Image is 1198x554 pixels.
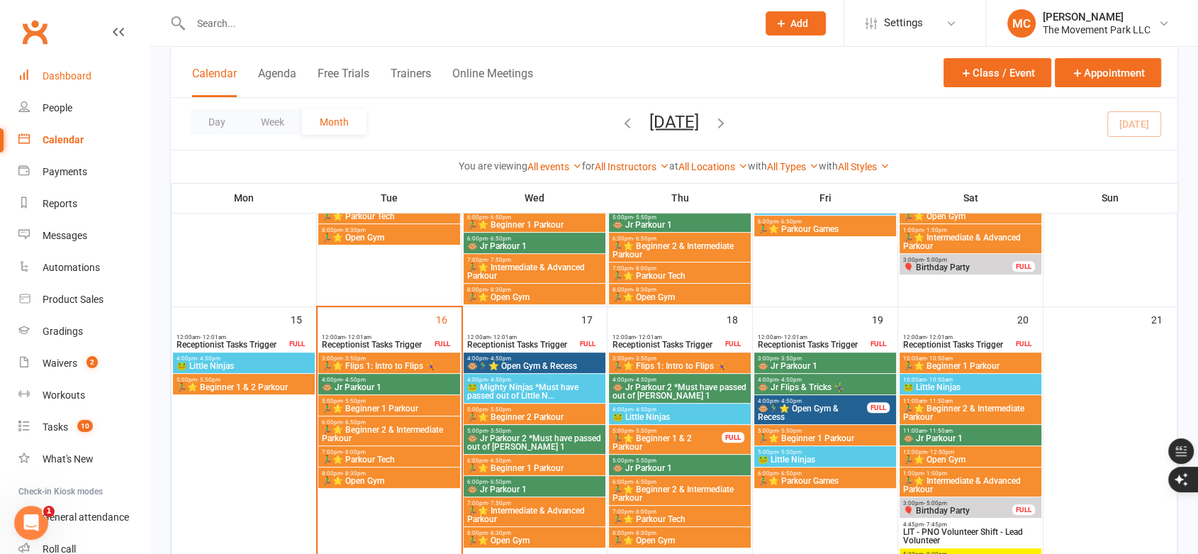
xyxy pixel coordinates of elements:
span: 🎈 Birthday Party [902,263,1013,272]
span: 12:00am [757,334,868,340]
div: Waivers [43,358,77,369]
strong: with [748,160,767,172]
span: - 10:50am [927,377,953,383]
span: - 8:30pm [342,227,366,233]
div: 16 [436,307,461,331]
span: - 4:50pm [633,406,656,413]
span: - 5:00pm [924,257,947,263]
span: 6:00pm [612,479,748,485]
span: 4:00pm [176,355,312,362]
span: 5:00pm [757,428,893,434]
span: Receptionist Tasks Trigger [757,340,868,349]
span: 🏃‍♂️⭐ Open Gym [902,455,1039,464]
span: 7:00pm [321,449,457,455]
span: - 6:50pm [633,236,656,242]
span: 🏃‍♂️⭐ Parkour Tech [612,272,748,280]
div: Workouts [43,389,85,401]
span: 🏃‍♂️⭐ Parkour Games [757,477,893,485]
span: 7:00pm [466,500,603,506]
div: FULL [867,402,890,413]
span: - 6:50pm [488,214,511,221]
span: - 6:50pm [778,470,802,477]
span: Settings [884,7,923,39]
span: 3:00pm [612,355,748,362]
span: - 8:30pm [342,470,366,477]
strong: with [819,160,838,172]
span: 12:00am [612,334,722,340]
span: 8:00pm [321,227,457,233]
span: - 1:50pm [924,227,947,233]
span: 12:00am [321,334,432,340]
span: - 3:50pm [778,355,802,362]
div: The Movement Park LLC [1043,23,1151,36]
div: What's New [43,453,94,465]
span: - 3:50pm [342,355,366,362]
span: 🏃‍♂️⭐ Beginner 1 & 2 Parkour [176,383,312,392]
span: - 8:30pm [633,287,656,293]
span: 🏃‍♂️⭐ Beginner 1 Parkour [757,434,893,443]
span: 1:00pm [902,227,1039,233]
span: - 5:00pm [924,500,947,506]
a: Messages [18,220,150,252]
span: 🐵 Jr Parkour 2 *Must have passed out of [PERSON_NAME] 1 [466,434,603,451]
a: Clubworx [17,14,52,50]
span: 🐸 Little Ninjas [612,413,748,421]
div: FULL [1012,504,1035,515]
span: - 5:50pm [633,214,656,221]
span: - 5:50pm [488,406,511,413]
span: 🏃‍♂️⭐ Beginner 1 Parkour [466,464,603,472]
a: General attendance kiosk mode [18,502,150,533]
span: 10:00am [902,377,1039,383]
span: 5:00pm [612,428,722,434]
span: 🏃‍♂️⭐ Beginner 1 Parkour [466,221,603,229]
a: All Styles [838,161,890,172]
span: - 8:30pm [488,287,511,293]
a: Reports [18,188,150,220]
span: 5:00pm [612,214,748,221]
span: 6:00pm [466,214,603,221]
a: All Locations [678,161,748,172]
span: - 5:50pm [342,398,366,404]
span: - 6:50pm [342,419,366,426]
span: - 5:50pm [488,428,511,434]
span: - 5:50pm [197,377,220,383]
span: - 6:50pm [488,236,511,242]
span: 🐵 Jr Parkour 1 [902,434,1039,443]
th: Sat [898,183,1043,213]
span: Receptionist Tasks Trigger [466,340,577,349]
span: 🐵 Jr Parkour 1 [757,362,893,370]
span: 6:00pm [466,479,603,485]
span: 4:00pm [612,377,748,383]
span: - 12:01am [200,334,226,340]
span: 🏃‍♂️⭐ Intermediate & Advanced Parkour [902,477,1039,494]
span: 7:00pm [612,265,748,272]
span: 8:00pm [466,287,603,293]
th: Sun [1043,183,1177,213]
span: 6:00pm [466,458,603,464]
button: Online Meetings [452,67,533,97]
span: 5:00pm [612,458,748,464]
span: 🐵 Jr Parkour 1 [466,242,603,250]
span: 5:00pm [321,398,457,404]
button: Day [191,109,243,135]
span: 🏃‍♂️⭐ Flips 1: Intro to Flips 🤸‍♀️ [321,362,457,370]
span: 4:00pm [466,355,603,362]
div: Calendar [43,134,84,145]
a: Workouts [18,380,150,411]
th: Wed [462,183,608,213]
button: Month [302,109,366,135]
button: Week [243,109,302,135]
a: What's New [18,443,150,475]
span: 11:00am [902,398,1039,404]
button: Class / Event [944,58,1051,87]
span: Receptionist Tasks Trigger [612,340,722,349]
span: 🏃‍♂️⭐ Beginner 1 Parkour [902,362,1039,370]
div: People [43,102,72,113]
strong: at [669,160,678,172]
span: 🐸 Little Ninjas [176,362,312,370]
th: Thu [608,183,753,213]
th: Mon [172,183,317,213]
a: Tasks 10 [18,411,150,443]
a: All events [527,161,582,172]
span: 6:00pm [757,218,893,225]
